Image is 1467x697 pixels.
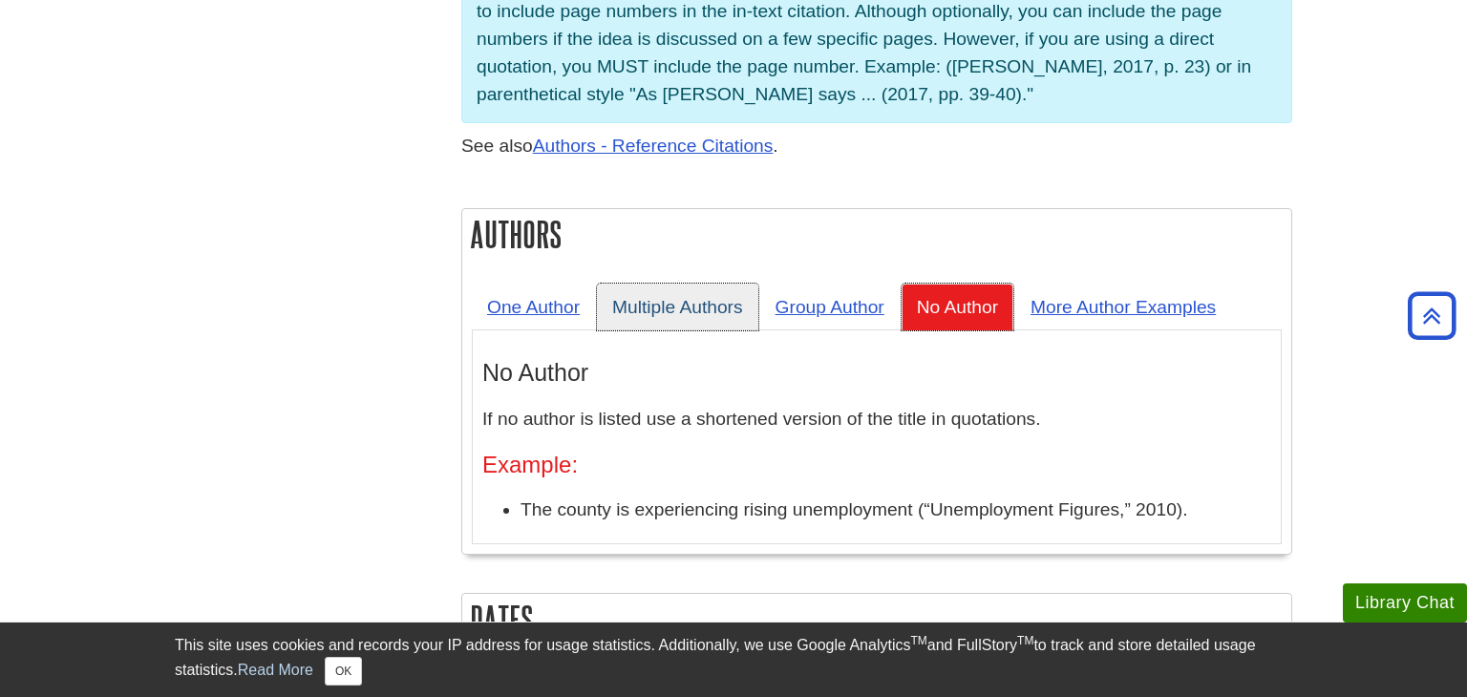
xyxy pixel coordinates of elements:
a: More Author Examples [1015,284,1231,330]
h3: No Author [482,359,1271,387]
button: Close [325,657,362,686]
div: This site uses cookies and records your IP address for usage statistics. Additionally, we use Goo... [175,634,1292,686]
h4: Example: [482,453,1271,477]
a: Authors - Reference Citations [533,136,774,156]
a: Back to Top [1401,303,1462,328]
a: One Author [472,284,595,330]
sup: TM [1017,634,1033,647]
li: The county is experiencing rising unemployment (“Unemployment Figures,” 2010). [521,496,1271,524]
sup: TM [910,634,926,647]
p: If no author is listed use a shortened version of the title in quotations. [482,406,1271,433]
a: Group Author [760,284,900,330]
p: See also . [461,133,1292,160]
a: No Author [902,284,1013,330]
a: Multiple Authors [597,284,758,330]
button: Library Chat [1343,583,1467,623]
h2: Dates [462,594,1291,644]
h2: Authors [462,209,1291,260]
a: Read More [238,662,313,678]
